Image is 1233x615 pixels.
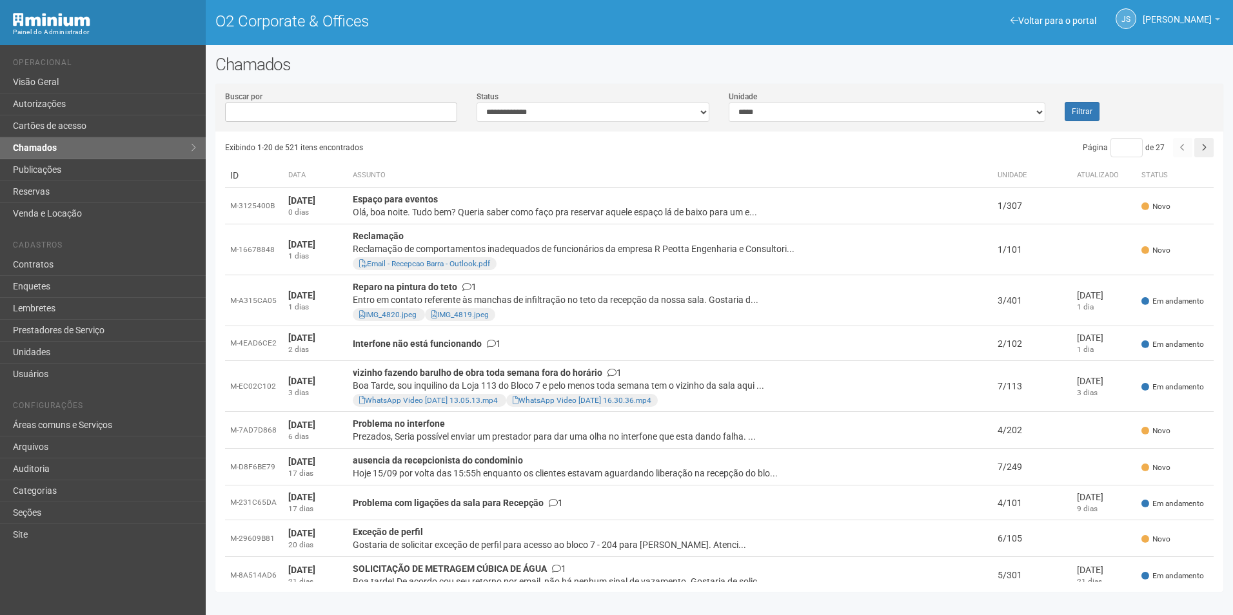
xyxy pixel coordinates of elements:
[477,91,498,102] label: Status
[288,239,315,249] strong: [DATE]
[225,485,283,520] td: M-231C65DA
[13,58,196,72] li: Operacional
[288,468,342,479] div: 17 dias
[353,467,987,480] div: Hoje 15/09 por volta das 15:55h enquanto os clientes estavam aguardando liberação na recepção do ...
[288,333,315,343] strong: [DATE]
[353,498,544,508] strong: Problema com ligações da sala para Recepção
[359,396,498,405] a: WhatsApp Video [DATE] 13.05.13.mp4
[288,420,315,430] strong: [DATE]
[1141,339,1204,350] span: Em andamento
[1072,164,1136,188] th: Atualizado
[992,275,1072,326] td: 3/401
[1011,15,1096,26] a: Voltar para o portal
[1141,201,1170,212] span: Novo
[353,293,987,306] div: Entro em contato referente às manchas de infiltração no teto da recepção da nossa sala. Gostaria ...
[288,528,315,538] strong: [DATE]
[1143,2,1212,24] span: Jeferson Souza
[225,449,283,485] td: M-D8F6BE79
[353,563,547,574] strong: SOLICITAÇÃO DE METRAGEM CÚBICA DE ÁGUA
[513,396,651,405] a: WhatsApp Video [DATE] 16.30.36.mp4
[1116,8,1136,29] a: JS
[353,206,987,219] div: Olá, boa noite. Tudo bem? Queria saber como faço pra reservar aquele espaço lá de baixo para um e...
[288,456,315,467] strong: [DATE]
[288,195,315,206] strong: [DATE]
[288,565,315,575] strong: [DATE]
[215,55,1223,74] h2: Chamados
[1141,571,1204,581] span: Em andamento
[288,302,342,313] div: 1 dias
[992,188,1072,224] td: 1/307
[353,455,523,465] strong: ausencia da recepcionista do condominio
[1077,345,1094,354] span: 1 dia
[992,520,1072,557] td: 6/105
[288,576,342,587] div: 21 dias
[992,449,1072,485] td: 7/249
[353,527,423,537] strong: Exceção de perfil
[225,188,283,224] td: M-3125400B
[288,492,315,502] strong: [DATE]
[729,91,757,102] label: Unidade
[992,557,1072,594] td: 5/301
[353,418,445,429] strong: Problema no interfone
[215,13,710,30] h1: O2 Corporate & Offices
[487,338,501,349] span: 1
[1065,102,1100,121] button: Filtrar
[1141,245,1170,256] span: Novo
[353,538,987,551] div: Gostaria de solicitar exceção de perfil para acesso ao bloco 7 - 204 para [PERSON_NAME]. Atenci...
[992,485,1072,520] td: 4/101
[288,387,342,398] div: 3 dias
[353,242,987,255] div: Reclamação de comportamentos inadequados de funcionários da empresa R Peotta Engenharia e Consult...
[288,251,342,262] div: 1 dias
[13,26,196,38] div: Painel do Administrador
[353,367,602,378] strong: vizinho fazendo barulho de obra toda semana fora do horário
[288,344,342,355] div: 2 dias
[1077,504,1098,513] span: 9 dias
[1077,577,1102,586] span: 21 dias
[288,290,315,300] strong: [DATE]
[1141,462,1170,473] span: Novo
[607,367,622,378] span: 1
[225,326,283,361] td: M-4EAD6CE2
[353,231,404,241] strong: Reclamação
[1141,296,1204,307] span: Em andamento
[225,138,720,157] div: Exibindo 1-20 de 521 itens encontrados
[1077,491,1131,503] div: [DATE]
[1141,498,1204,509] span: Em andamento
[353,338,482,349] strong: Interfone não está funcionando
[225,520,283,557] td: M-29609B81
[353,379,987,392] div: Boa Tarde, sou inquilino da Loja 113 do Bloco 7 e pelo menos toda semana tem o vizinho da sala aq...
[549,498,563,508] span: 1
[13,401,196,415] li: Configurações
[1077,563,1131,576] div: [DATE]
[225,275,283,326] td: M-A315CA05
[992,361,1072,412] td: 7/113
[1083,143,1165,152] span: Página de 27
[283,164,348,188] th: Data
[353,282,457,292] strong: Reparo na pintura do teto
[288,503,342,514] div: 17 dias
[1077,289,1131,302] div: [DATE]
[359,259,490,268] a: Email - Recepcao Barra - Outlook.pdf
[353,575,987,588] div: Boa tarde! De acordo cou seu retorno por email, não há nenhum sinal de vazamento. Gostaria de sol...
[288,431,342,442] div: 6 dias
[431,310,489,319] a: IMG_4819.jpeg
[1143,16,1220,26] a: [PERSON_NAME]
[992,412,1072,449] td: 4/202
[348,164,992,188] th: Assunto
[353,194,438,204] strong: Espaço para eventos
[288,207,342,218] div: 0 dias
[1141,534,1170,545] span: Novo
[1136,164,1214,188] th: Status
[1077,331,1131,344] div: [DATE]
[552,563,566,574] span: 1
[288,376,315,386] strong: [DATE]
[225,224,283,275] td: M-16678848
[225,557,283,594] td: M-8A514AD6
[1077,388,1098,397] span: 3 dias
[992,224,1072,275] td: 1/101
[1077,375,1131,387] div: [DATE]
[288,540,342,551] div: 20 dias
[1141,425,1170,436] span: Novo
[225,361,283,412] td: M-EC02C102
[13,240,196,254] li: Cadastros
